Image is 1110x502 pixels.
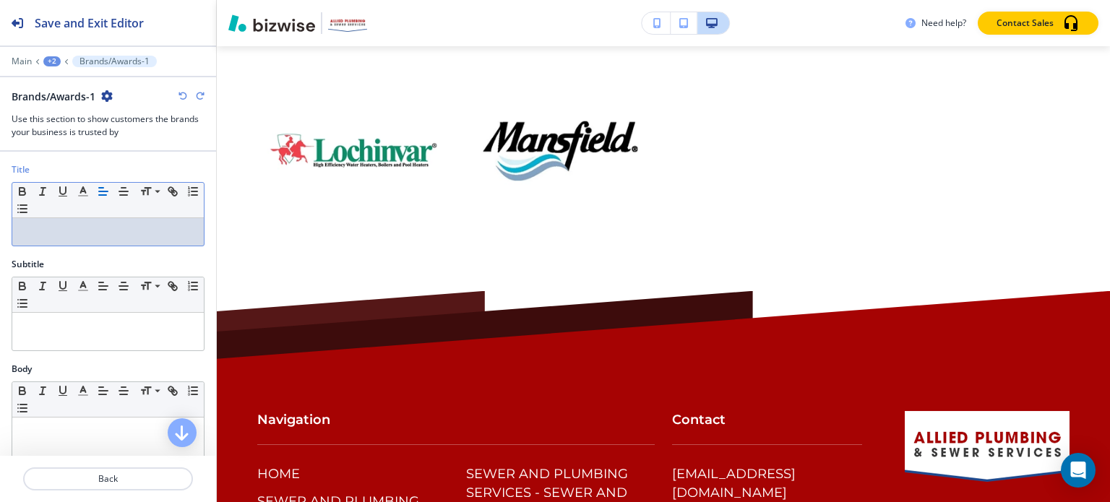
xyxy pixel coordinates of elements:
img: Logo [464,103,656,199]
button: Back [23,467,193,490]
h3: Need help? [921,17,966,30]
img: Bizwise Logo [228,14,315,32]
h2: Body [12,363,32,376]
img: Logo [257,103,449,199]
p: Brands/Awards-1 [79,56,150,66]
h3: Use this section to show customers the brands your business is trusted by [12,113,205,139]
h2: Brands/Awards-1 [12,89,95,104]
button: Brands/Awards-1 [72,56,157,67]
button: Main [12,56,32,66]
h2: Subtitle [12,258,44,271]
h2: Save and Exit Editor [35,14,144,32]
strong: Contact [672,412,726,428]
p: Back [25,472,192,485]
p: HOME [257,465,300,484]
button: +2 [43,56,61,66]
button: Contact Sales [978,12,1098,35]
img: Your Logo [328,14,367,31]
h2: Title [12,163,30,176]
div: Open Intercom Messenger [1061,453,1096,488]
strong: Navigation [257,412,330,428]
p: Contact Sales [997,17,1054,30]
img: Allied Plumbing & Sewer Services [905,411,1070,482]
